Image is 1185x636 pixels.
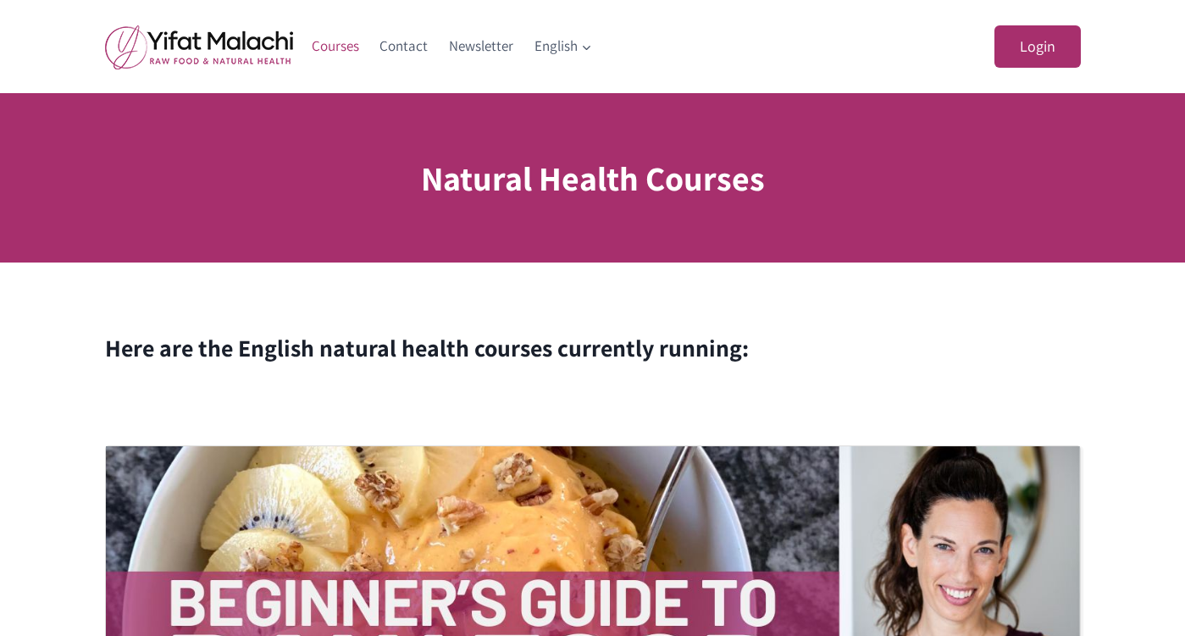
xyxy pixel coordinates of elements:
[302,26,370,67] a: Courses
[994,25,1081,69] a: Login
[421,152,765,203] h1: Natural Health Courses
[302,26,603,67] nav: Primary Navigation
[439,26,524,67] a: Newsletter
[105,330,1081,366] h2: Here are the English natural health courses currently running:
[105,25,293,69] img: yifat_logo41_en.png
[534,35,592,58] span: English
[523,26,602,67] a: English
[369,26,439,67] a: Contact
